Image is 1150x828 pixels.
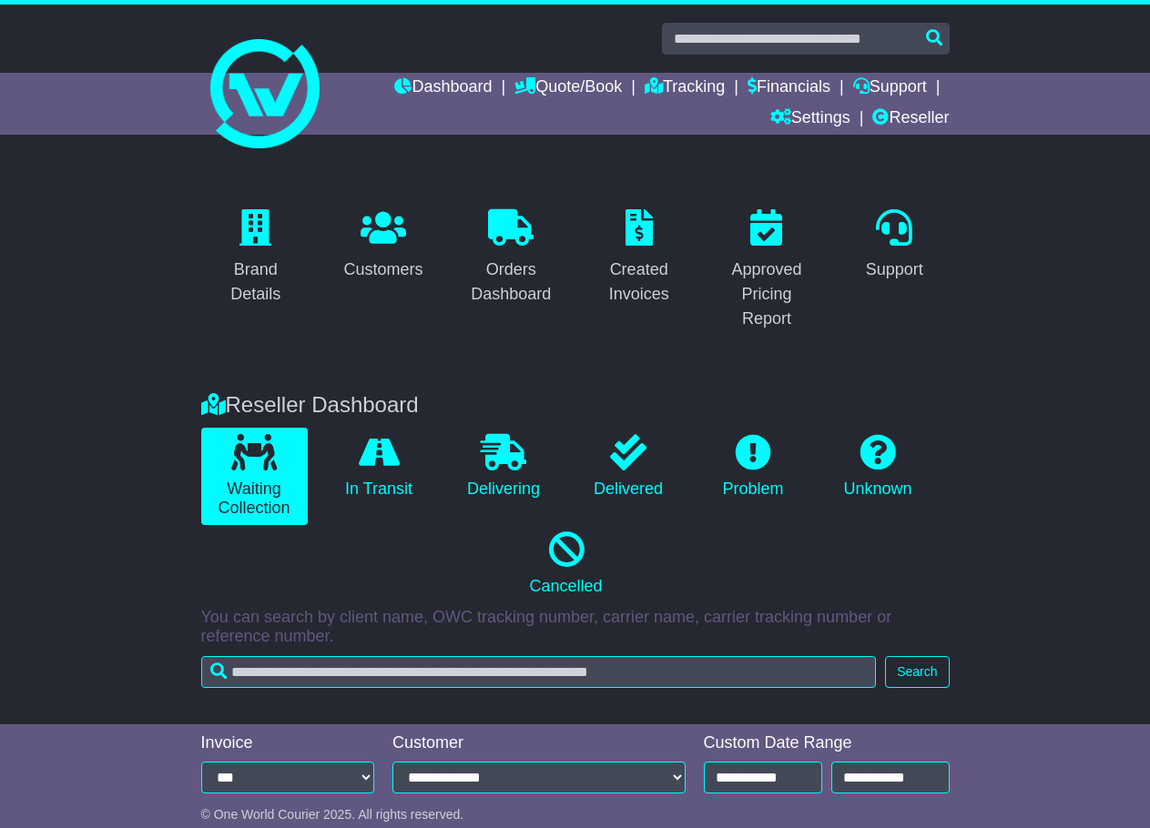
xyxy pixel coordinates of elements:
div: Brand Details [213,257,299,307]
a: Delivering [451,428,557,506]
a: Orders Dashboard [456,203,565,313]
div: Custom Date Range [704,733,950,753]
div: Invoice [201,733,375,753]
a: Quote/Book [514,73,622,104]
button: Search [885,656,949,688]
p: You can search by client name, OWC tracking number, carrier name, carrier tracking number or refe... [201,608,950,647]
a: Dashboard [394,73,492,104]
a: Created Invoices [584,203,693,313]
a: Customers [331,203,434,288]
div: Orders Dashboard [468,257,554,307]
a: In Transit [326,428,433,506]
div: Customer [392,733,686,753]
div: Approved Pricing Report [724,257,809,331]
a: Tracking [645,73,725,104]
div: Customers [343,257,422,282]
a: Waiting Collection [201,428,308,525]
div: Reseller Dashboard [192,392,959,419]
span: © One World Courier 2025. All rights reserved. [201,807,464,822]
a: Problem [700,428,807,506]
a: Approved Pricing Report [712,203,821,338]
a: Cancelled [201,525,931,603]
a: Settings [770,104,850,135]
a: Support [853,73,927,104]
div: Support [866,257,923,282]
a: Unknown [825,428,931,506]
a: Support [854,203,935,288]
div: Created Invoices [595,257,681,307]
a: Reseller [872,104,949,135]
a: Financials [748,73,830,104]
a: Brand Details [201,203,310,313]
a: Delivered [575,428,682,506]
